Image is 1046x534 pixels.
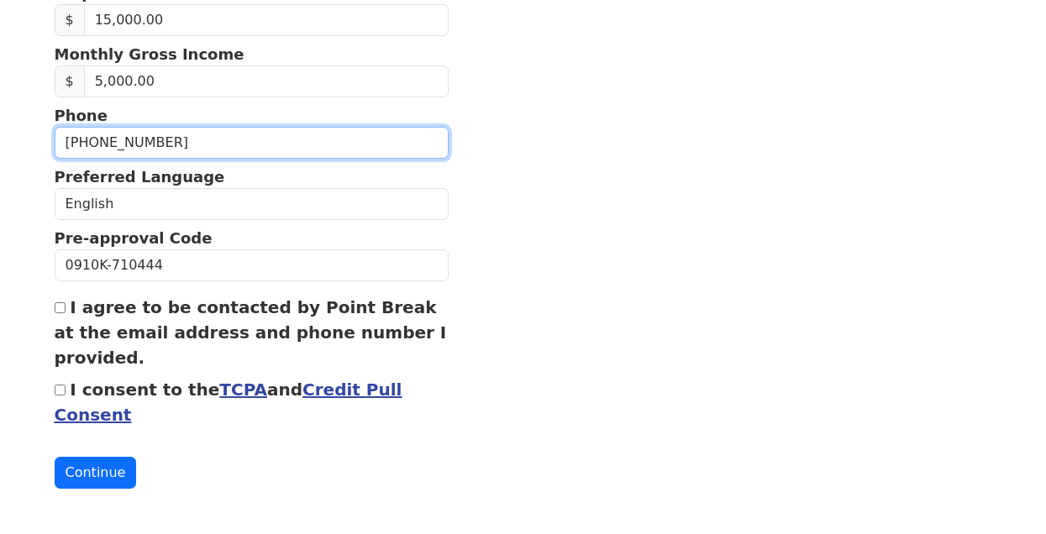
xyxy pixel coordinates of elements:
label: I consent to the and [55,380,402,425]
a: TCPA [219,380,267,400]
strong: Phone [55,107,108,124]
input: Pre-approval Code [55,249,449,281]
button: Continue [55,457,137,489]
input: Monthly Gross Income [84,65,449,97]
strong: Preferred Language [55,168,225,186]
input: (___) ___-____ [55,127,449,159]
label: I agree to be contacted by Point Break at the email address and phone number I provided. [55,297,447,368]
p: Monthly Gross Income [55,43,449,65]
span: $ [55,4,85,36]
span: $ [55,65,85,97]
input: Requested Loan Amount [84,4,449,36]
strong: Pre-approval Code [55,229,213,247]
